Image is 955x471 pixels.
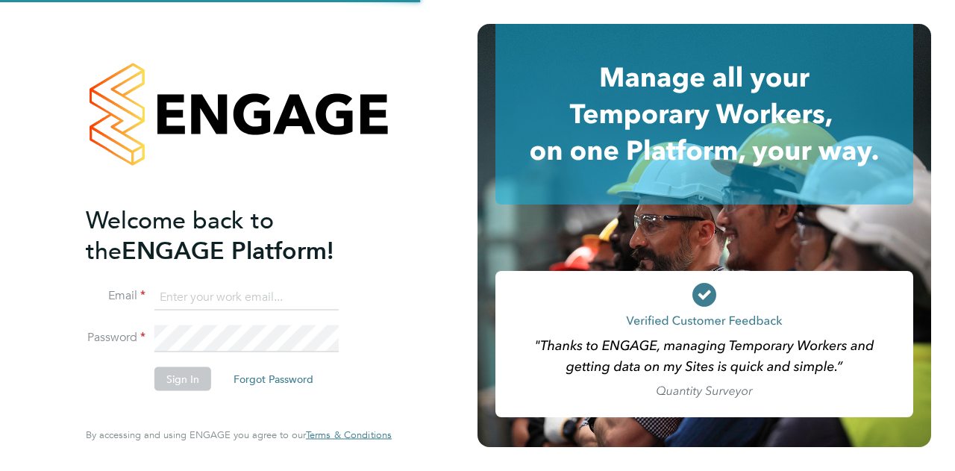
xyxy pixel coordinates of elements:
[154,367,211,391] button: Sign In
[306,428,392,441] span: Terms & Conditions
[86,330,145,346] label: Password
[86,205,377,266] h2: ENGAGE Platform!
[86,205,274,265] span: Welcome back to the
[86,288,145,304] label: Email
[222,367,325,391] button: Forgot Password
[86,428,392,441] span: By accessing and using ENGAGE you agree to our
[306,429,392,441] a: Terms & Conditions
[154,284,339,311] input: Enter your work email...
